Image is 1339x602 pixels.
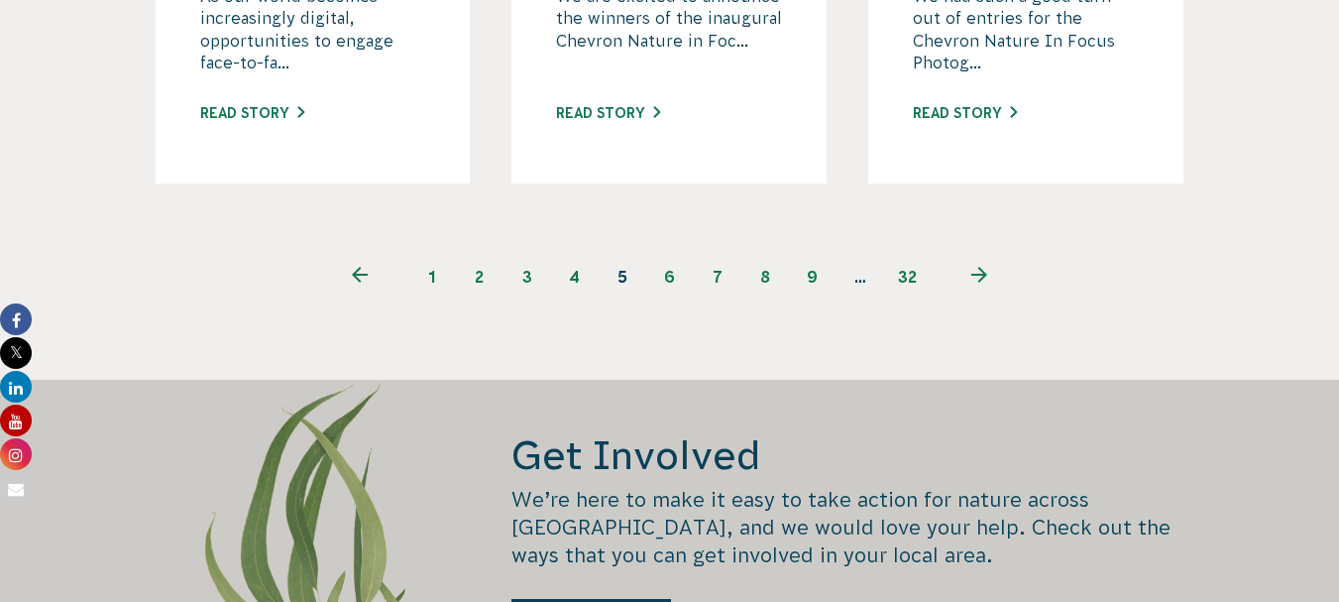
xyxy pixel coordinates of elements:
a: 2 [456,253,503,301]
a: 9 [789,253,837,301]
a: Previous page [312,253,408,301]
a: 8 [741,253,789,301]
h2: Get Involved [511,429,1183,481]
span: 5 [599,253,646,301]
ul: Pagination [312,253,1028,301]
a: 6 [646,253,694,301]
a: 4 [551,253,599,301]
a: Read story [200,105,304,121]
a: Read story [556,105,660,121]
p: We’re here to make it easy to take action for nature across [GEOGRAPHIC_DATA], and we would love ... [511,486,1183,569]
a: Next page [932,253,1028,301]
a: Read story [913,105,1017,121]
a: 32 [884,253,932,301]
span: … [837,253,884,301]
a: 3 [503,253,551,301]
a: 1 [408,253,456,301]
a: 7 [694,253,741,301]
